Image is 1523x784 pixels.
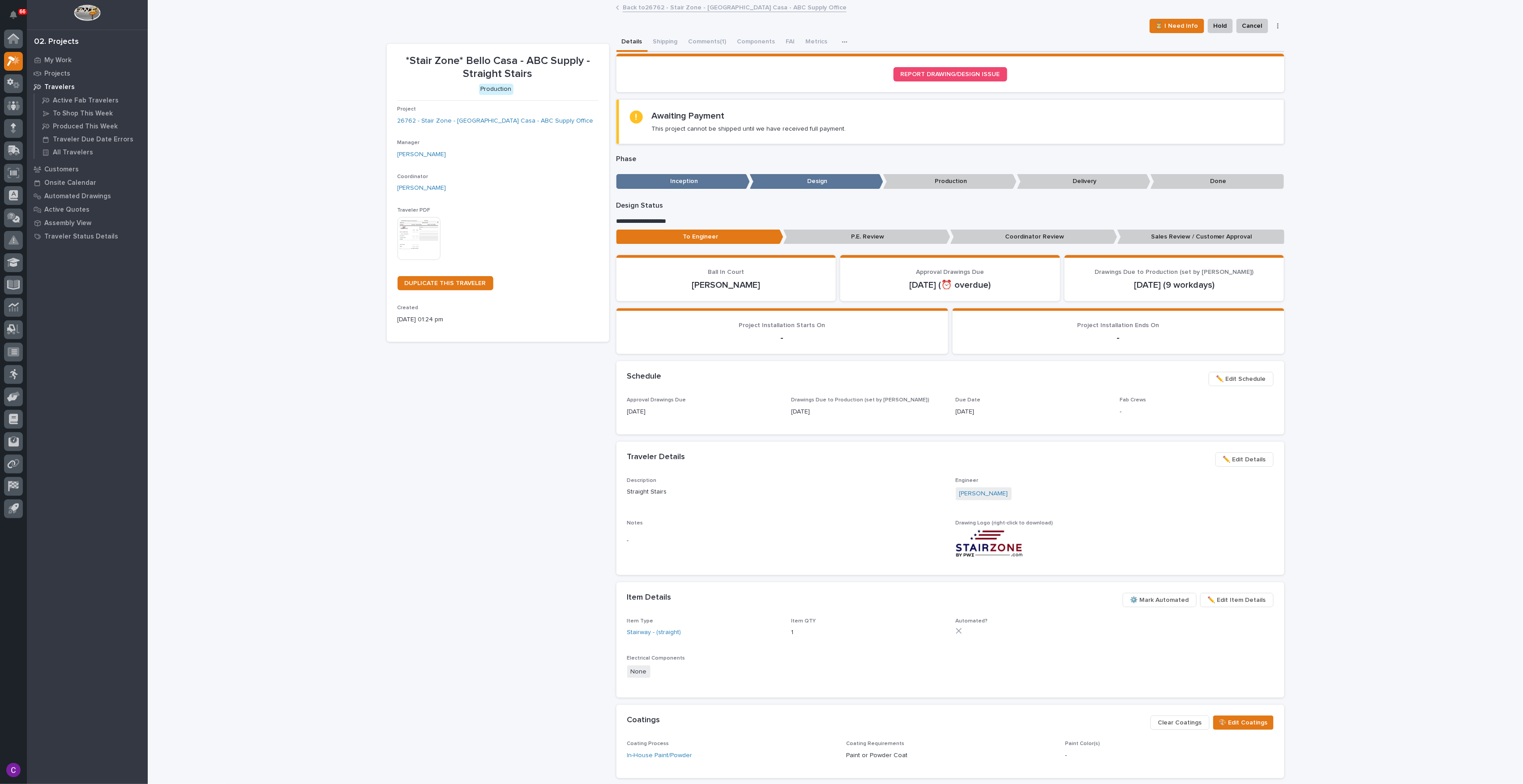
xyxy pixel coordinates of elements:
[398,107,416,112] span: Project
[398,183,446,193] a: [PERSON_NAME]
[708,269,744,275] span: Ball In Court
[398,276,493,290] a: DUPLICATE THIS TRAVELER
[791,618,816,624] span: Item QTY
[791,397,930,403] span: Drawings Due to Production (set by [PERSON_NAME])
[27,189,148,203] a: Automated Drawings
[44,233,118,241] p: Traveler Status Details
[27,203,148,216] a: Active Quotes
[683,33,732,52] button: Comments (1)
[956,530,1023,557] img: ZjFrhA-P35wR8EoZ4z8HZtvRA2DRWDKXDVcJ1CpNnQA
[398,55,599,81] p: *Stair Zone* Bello Casa - ABC Supply - Straight Stairs
[627,372,662,382] h2: Schedule
[1065,751,1273,760] p: -
[4,5,23,24] button: Notifications
[627,618,654,624] span: Item Type
[623,2,847,12] a: Back to26762 - Stair Zone - [GEOGRAPHIC_DATA] Casa - ABC Supply Office
[627,536,945,545] p: -
[956,397,981,403] span: Due Date
[405,280,486,286] span: DUPLICATE THIS TRAVELER
[627,741,669,746] span: Coating Process
[916,269,984,275] span: Approval Drawings Due
[783,230,950,244] p: P.E. Review
[398,116,594,126] a: 26762 - Stair Zone - [GEOGRAPHIC_DATA] Casa - ABC Supply Office
[27,176,148,189] a: Onsite Calendar
[1117,230,1284,244] p: Sales Review / Customer Approval
[44,70,70,78] p: Projects
[627,280,826,290] p: [PERSON_NAME]
[616,230,783,244] p: To Engineer
[627,751,693,760] a: In-House Paint/Powder
[34,133,148,145] a: Traveler Due Date Errors
[53,123,118,131] p: Produced This Week
[1200,593,1274,607] button: ✏️ Edit Item Details
[44,83,75,91] p: Travelers
[1216,374,1266,384] span: ✏️ Edit Schedule
[956,618,988,624] span: Automated?
[34,37,79,47] div: 02. Projects
[1236,19,1268,33] button: Cancel
[616,33,648,52] button: Details
[1130,595,1189,605] span: ⚙️ Mark Automated
[1017,174,1151,189] p: Delivery
[44,192,111,200] p: Automated Drawings
[1065,741,1100,746] span: Paint Color(s)
[627,332,937,343] p: -
[1213,716,1274,730] button: 🎨 Edit Coatings
[1242,21,1262,31] span: Cancel
[53,149,93,157] p: All Travelers
[627,665,650,678] span: None
[398,208,431,213] span: Traveler PDF
[1208,595,1266,605] span: ✏️ Edit Item Details
[616,155,1284,163] p: Phase
[627,407,781,417] p: [DATE]
[1158,717,1202,728] span: Clear Coatings
[1214,21,1227,31] span: Hold
[27,67,148,80] a: Projects
[1215,452,1274,467] button: ✏️ Edit Details
[627,628,681,637] a: Stairway - (straight)
[53,136,133,144] p: Traveler Due Date Errors
[4,761,23,780] button: users-avatar
[1155,21,1198,31] span: ⏳ I Need Info
[53,97,119,105] p: Active Fab Travelers
[479,84,513,95] div: Production
[739,322,826,328] span: Project Installation Starts On
[1151,716,1210,730] button: Clear Coatings
[950,230,1117,244] p: Coordinator Review
[398,315,599,324] p: [DATE] 01:24 pm
[44,206,90,214] p: Active Quotes
[1219,717,1268,728] span: 🎨 Edit Coatings
[27,216,148,230] a: Assembly View
[27,80,148,94] a: Travelers
[959,489,1008,499] a: [PERSON_NAME]
[11,11,23,25] div: Notifications66
[1075,280,1274,290] p: [DATE] (9 workdays)
[791,628,945,637] p: 1
[34,107,148,119] a: To Shop This Week
[963,332,1274,343] p: -
[956,478,979,483] span: Engineer
[652,125,846,133] p: This project cannot be shipped until we have received full payment.
[652,111,725,121] h2: Awaiting Payment
[627,656,685,661] span: Electrical Components
[846,751,1054,760] p: Paint or Powder Coat
[1120,397,1147,403] span: Fab Crews
[53,110,113,118] p: To Shop This Week
[627,397,686,403] span: Approval Drawings Due
[398,305,419,311] span: Created
[1078,322,1159,328] span: Project Installation Ends On
[27,53,148,67] a: My Work
[34,146,148,158] a: All Travelers
[44,219,91,227] p: Assembly View
[398,140,420,145] span: Manager
[20,9,26,15] p: 66
[27,230,148,243] a: Traveler Status Details
[74,4,100,21] img: Workspace Logo
[1150,19,1204,33] button: ⏳ I Need Info
[27,162,148,176] a: Customers
[34,94,148,107] a: Active Fab Travelers
[781,33,800,52] button: FAI
[616,174,750,189] p: Inception
[901,71,1000,77] span: REPORT DRAWING/DESIGN ISSUE
[1120,407,1274,417] p: -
